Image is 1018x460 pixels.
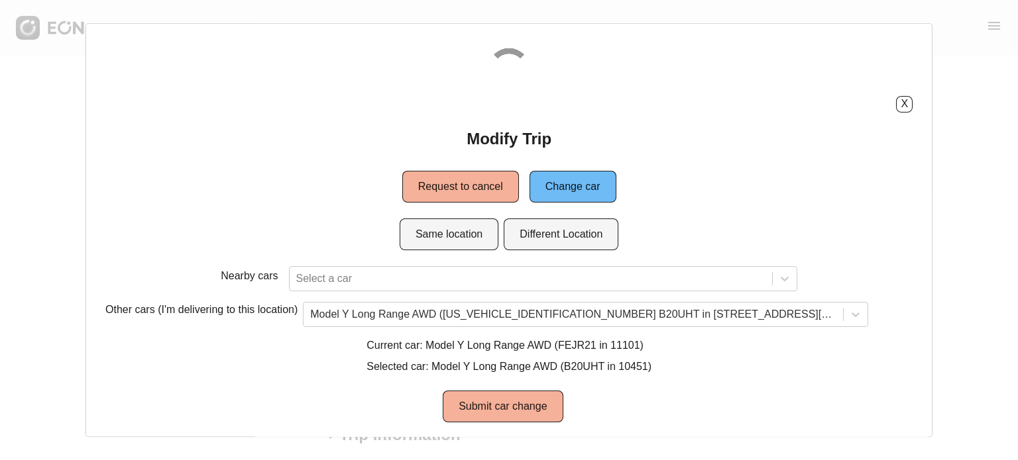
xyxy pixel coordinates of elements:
[443,391,563,422] button: Submit car change
[896,96,913,113] button: X
[105,302,298,322] p: Other cars (I'm delivering to this location)
[504,218,618,250] button: Different Location
[530,171,616,203] button: Change car
[402,171,519,203] button: Request to cancel
[367,338,651,353] p: Current car: Model Y Long Range AWD (FEJR21 in 11101)
[400,218,498,250] button: Same location
[367,359,651,375] p: Selected car: Model Y Long Range AWD (B20UHT in 10451)
[221,268,278,284] p: Nearby cars
[467,128,551,150] h2: Modify Trip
